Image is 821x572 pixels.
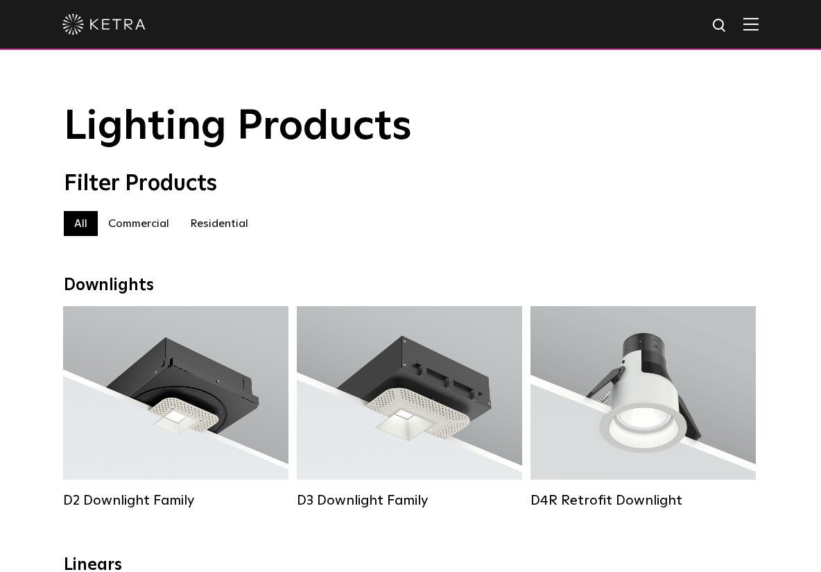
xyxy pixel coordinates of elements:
[297,306,522,509] a: D3 Downlight Family Lumen Output:700 / 900 / 1100Colors:White / Black / Silver / Bronze / Paintab...
[63,492,288,509] div: D2 Downlight Family
[743,17,759,31] img: Hamburger%20Nav.svg
[64,171,757,197] div: Filter Products
[530,492,756,509] div: D4R Retrofit Downlight
[63,306,288,509] a: D2 Downlight Family Lumen Output:1200Colors:White / Black / Gloss Black / Silver / Bronze / Silve...
[64,276,757,296] div: Downlights
[62,14,146,35] img: ketra-logo-2019-white
[180,211,259,236] label: Residential
[98,211,180,236] label: Commercial
[64,106,412,148] span: Lighting Products
[530,306,756,509] a: D4R Retrofit Downlight Lumen Output:800Colors:White / BlackBeam Angles:15° / 25° / 40° / 60°Watta...
[711,17,729,35] img: search icon
[297,492,522,509] div: D3 Downlight Family
[64,211,98,236] label: All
